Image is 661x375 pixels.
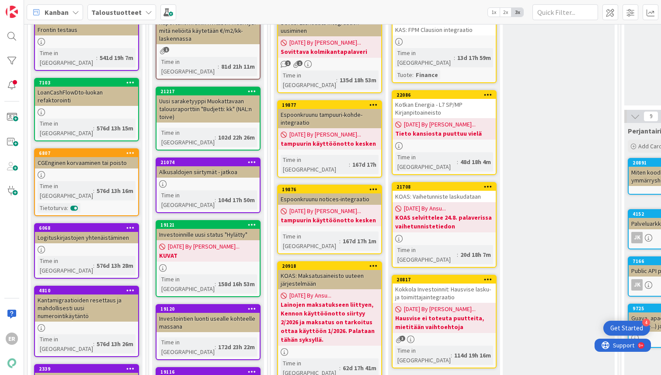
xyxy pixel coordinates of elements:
[393,276,496,284] div: 20817
[6,6,18,18] img: Visit kanbanzone.com
[38,181,93,200] div: Time in [GEOGRAPHIC_DATA]
[216,279,257,289] div: 158d 16h 53m
[278,109,381,128] div: Espoonkruunu tampuuri-kohde-integraatio
[282,263,381,269] div: 20918
[393,191,496,202] div: KOAS: Vaihetunniste laskudataan
[157,17,260,44] div: Raporttikonffeihin rivitason määritys: mitä neliöitä käytetään €/m2/kk-laskennassa
[278,101,381,109] div: 19877
[34,148,139,216] a: 6807CGEnginen korvaaminen tai poistoTime in [GEOGRAPHIC_DATA]:576d 13h 16mTietoturva:
[451,350,452,360] span: :
[164,47,169,53] span: 1
[159,251,257,260] b: KUVAT
[91,8,142,17] b: Taloustuotteet
[35,294,138,322] div: Kantamigraatioiden resettaus ja mahdollisesti uusi numerointikäytäntö
[94,339,136,349] div: 576d 13h 26m
[455,53,493,63] div: 13d 17h 59m
[157,166,260,178] div: Alkusaldojen siirtymät - jatkoa
[216,342,257,352] div: 172d 23h 22m
[281,155,349,174] div: Time in [GEOGRAPHIC_DATA]
[393,24,496,35] div: KAS: FPM Clausion integraatio
[500,8,511,17] span: 2x
[404,204,446,213] span: [DATE] By Ansu...
[215,279,216,289] span: :
[278,262,381,289] div: 20918KOAS: Maksatusaineisto uuteen järjestelmään
[38,119,93,138] div: Time in [GEOGRAPHIC_DATA]
[277,100,382,178] a: 19877Espoonkruunu tampuuri-kohde-integraatio[DATE] By [PERSON_NAME]...tampuurin käyttöönotto kesk...
[395,152,457,172] div: Time in [GEOGRAPHIC_DATA]
[35,157,138,168] div: CGEnginen korvaaminen tai poisto
[34,286,139,357] a: 4810Kantamigraatioiden resettaus ja mahdollisesti uusi numerointikäytäntöTime in [GEOGRAPHIC_DATA...
[96,53,97,63] span: :
[281,47,379,56] b: Sovittava kolmikantapalaveri
[157,221,260,229] div: 19121
[215,342,216,352] span: :
[412,70,414,80] span: :
[157,158,260,166] div: 21074
[400,336,405,341] span: 3
[35,232,138,243] div: Logituskirjastojen yhtenäistäminen
[160,306,260,312] div: 19120
[157,95,260,123] div: Uusi saraketyyppi Muokattavaan talousraporttiin "Budjetti: kk" (NAL:n toive)
[395,346,451,365] div: Time in [GEOGRAPHIC_DATA]
[156,8,261,80] a: Raporttikonffeihin rivitason määritys: mitä neliöitä käytetään €/m2/kk-laskennassaTime in [GEOGRA...
[160,88,260,95] div: 21217
[644,111,658,122] span: 9
[35,149,138,157] div: 6807
[339,236,341,246] span: :
[94,261,136,270] div: 576d 13h 28m
[277,185,382,254] a: 19876Espoonkruunu notices-integraatio[DATE] By [PERSON_NAME]...tampuurin käyttöönotto keskenTime ...
[97,53,136,63] div: 541d 19h 7m
[35,224,138,243] div: 6068Logituskirjastojen yhtenäistäminen
[159,337,215,357] div: Time in [GEOGRAPHIC_DATA]
[39,366,138,372] div: 2339
[277,8,382,93] a: Sevas: Laskudata integraation uusiminen[DATE] By [PERSON_NAME]...Sovittava kolmikantapalaveriTime...
[35,287,138,322] div: 4810Kantamigraatioiden resettaus ja mahdollisesti uusi numerointikäytäntö
[341,236,379,246] div: 167d 17h 1m
[156,87,261,151] a: 21217Uusi saraketyyppi Muokattavaan talousraporttiin "Budjetti: kk" (NAL:n toive)Time in [GEOGRAP...
[603,321,650,336] div: Open Get Started checklist, remaining modules: 4
[160,222,260,228] div: 19121
[458,157,493,167] div: 48d 18h 4m
[6,357,18,369] img: avatar
[45,7,69,18] span: Kanban
[281,300,379,344] b: Lainojen maksatukseen liittyen, Kennon käyttöönotto siirtyy 2/2026 ja maksatus on tarkoitus ottaa...
[38,334,93,354] div: Time in [GEOGRAPHIC_DATA]
[35,79,138,106] div: 7103LoanCashFlowDto-luokan refaktorointi
[156,304,261,360] a: 19120Investointien luonti usealle kohteelle massanaTime in [GEOGRAPHIC_DATA]:172d 23h 22m
[157,305,260,332] div: 19120Investointien luonti usealle kohteelle massana
[35,87,138,106] div: LoanCashFlowDto-luokan refaktorointi
[35,149,138,168] div: 6807CGEnginen korvaaminen tai poisto
[414,70,440,80] div: Finance
[157,88,260,123] div: 21217Uusi saraketyyppi Muokattavaan talousraporttiin "Budjetti: kk" (NAL:n toive)
[610,324,643,333] div: Get Started
[38,203,67,213] div: Tietoturva
[488,8,500,17] span: 1x
[157,9,260,44] div: Raporttikonffeihin rivitason määritys: mitä neliöitä käytetään €/m2/kk-laskennassa
[156,158,261,213] a: 21074Alkusaldojen siirtymät - jatkoaTime in [GEOGRAPHIC_DATA]:104d 17h 50m
[282,102,381,108] div: 19877
[393,183,496,191] div: 21708
[289,291,331,300] span: [DATE] By Ansu...
[35,287,138,294] div: 4810
[395,314,493,331] b: Hausvise ei toteuta puutteita, mietitään vaihtoehtoja
[397,92,496,98] div: 22086
[404,305,476,314] span: [DATE] By [PERSON_NAME]...
[94,186,136,196] div: 576d 13h 16m
[393,91,496,99] div: 22086
[157,313,260,332] div: Investointien luonti usealle kohteelle massana
[393,284,496,303] div: Kokkola Investoinnit: Hausvise lasku- ja toimittajaintegraatio
[289,207,361,216] span: [DATE] By [PERSON_NAME]...
[94,123,136,133] div: 576d 13h 15m
[35,365,138,373] div: 2339
[297,60,303,66] span: 1
[218,62,219,71] span: :
[393,16,496,35] div: KAS: FPM Clausion integraatio
[393,99,496,118] div: Kotkan Energia - L7 SP/MP Kirjanpitoaineisto
[631,279,643,291] div: JK
[393,276,496,303] div: 20817Kokkola Investoinnit: Hausvise lasku- ja toimittajaintegraatio
[281,139,379,148] b: tampuurin käyttöönotto kesken
[289,130,361,139] span: [DATE] By [PERSON_NAME]...
[349,160,350,169] span: :
[336,75,337,85] span: :
[39,225,138,231] div: 6068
